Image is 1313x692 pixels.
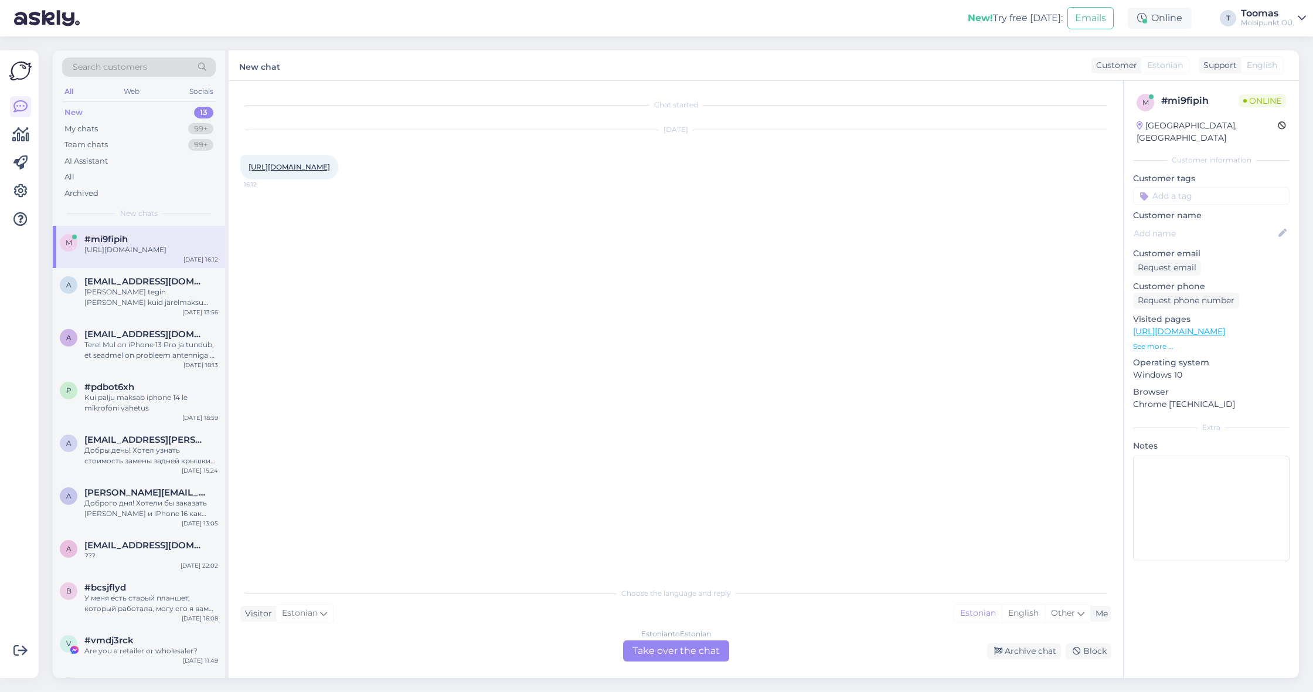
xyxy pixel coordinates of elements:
div: # mi9fipih [1161,94,1239,108]
div: Customer [1091,59,1137,72]
div: Tere! Mul on iPhone 13 Pro ja tundub, et seadmel on probleem antenniga — mobiilne internet ei töö... [84,340,218,361]
div: [PERSON_NAME] tegin [PERSON_NAME] kuid järelmaksu lepingut ikka ei saa et allkirjastada [84,287,218,308]
div: New [64,107,83,118]
span: a [66,439,72,447]
div: All [62,84,76,99]
div: Me [1091,608,1108,620]
span: Estonian [282,607,318,620]
div: Take over the chat [623,640,729,662]
div: [DATE] [240,124,1111,135]
span: Other [1051,608,1075,618]
span: #mi9fipih [84,234,128,245]
div: Are you a retailer or wholesaler? [84,646,218,656]
img: Askly Logo [9,60,32,82]
span: akuznetsova347@gmail.com [84,329,206,340]
span: alexei.katsman@gmail.com [84,435,206,445]
div: [DATE] 16:08 [182,614,218,623]
div: Team chats [64,139,108,151]
div: ??? [84,551,218,561]
a: ToomasMobipunkt OÜ [1241,9,1306,28]
span: a [66,280,72,289]
div: English [1002,605,1045,622]
div: Kui palju maksab iphone 14 le mikrofoni vahetus [84,392,218,413]
p: Windows 10 [1133,369,1290,381]
span: m [66,238,72,247]
span: p [66,386,72,395]
div: Choose the language and reply [240,588,1111,599]
span: aasa.kriisa@mail.ee [84,276,206,287]
span: Search customers [73,61,147,73]
span: #bcsjflyd [84,582,126,593]
span: #vmdj3rck [84,635,134,646]
div: Toomas [1241,9,1293,18]
span: Online [1239,94,1286,107]
div: Доброго дня! Хотели бы заказать [PERSON_NAME] и iPhone 16 как юридическое лицо, куда можно обрати... [84,498,218,519]
div: Request email [1133,260,1201,276]
div: [GEOGRAPHIC_DATA], [GEOGRAPHIC_DATA] [1137,120,1278,144]
div: Request phone number [1133,293,1239,308]
span: a.popova@blak-it.com [84,487,206,498]
p: Customer phone [1133,280,1290,293]
span: Estonian [1147,59,1183,72]
div: 99+ [188,139,213,151]
span: New chats [120,208,158,219]
div: Try free [DATE]: [968,11,1063,25]
button: Emails [1067,7,1114,29]
div: [DATE] 13:56 [182,308,218,317]
span: a [66,333,72,342]
div: Support [1199,59,1237,72]
div: Extra [1133,422,1290,433]
div: Block [1066,643,1111,659]
div: [DATE] 15:24 [182,466,218,475]
p: Customer tags [1133,172,1290,185]
label: New chat [239,57,280,73]
p: Customer email [1133,247,1290,260]
span: andreimaleva@gmail.com [84,540,206,551]
div: 13 [194,107,213,118]
div: Estonian [954,605,1002,622]
div: Добры день! Хотел узнать стоимость замены задней крышки на IPhone 15 Pro (разбита вся крышка вклю... [84,445,218,466]
div: All [64,171,74,183]
div: [DATE] 22:02 [181,561,218,570]
span: #dhnzbe8s [84,677,135,688]
span: English [1247,59,1277,72]
div: 99+ [188,123,213,135]
div: [URL][DOMAIN_NAME] [84,245,218,255]
div: Archive chat [987,643,1061,659]
div: T [1220,10,1236,26]
div: [DATE] 16:12 [183,255,218,264]
span: #pdbot6xh [84,382,134,392]
p: Browser [1133,386,1290,398]
div: Web [121,84,142,99]
span: m [1142,98,1149,107]
div: Online [1128,8,1192,29]
input: Add name [1134,227,1276,240]
p: Customer name [1133,209,1290,222]
span: v [66,639,71,648]
div: Visitor [240,608,272,620]
b: New! [968,12,993,23]
a: [URL][DOMAIN_NAME] [1133,326,1225,337]
div: My chats [64,123,98,135]
div: Mobipunkt OÜ [1241,18,1293,28]
span: a [66,491,72,500]
div: Archived [64,188,98,199]
p: Notes [1133,440,1290,452]
span: 16:12 [244,180,288,189]
div: [DATE] 18:13 [183,361,218,369]
a: [URL][DOMAIN_NAME] [249,162,330,171]
div: Chat started [240,100,1111,110]
div: Socials [187,84,216,99]
div: Estonian to Estonian [641,629,711,639]
div: Customer information [1133,155,1290,165]
div: [DATE] 11:49 [183,656,218,665]
span: a [66,544,72,553]
p: See more ... [1133,341,1290,352]
div: [DATE] 18:59 [182,413,218,422]
p: Operating system [1133,357,1290,369]
p: Chrome [TECHNICAL_ID] [1133,398,1290,411]
div: [DATE] 13:05 [182,519,218,528]
span: b [66,586,72,595]
p: Visited pages [1133,313,1290,325]
input: Add a tag [1133,187,1290,205]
